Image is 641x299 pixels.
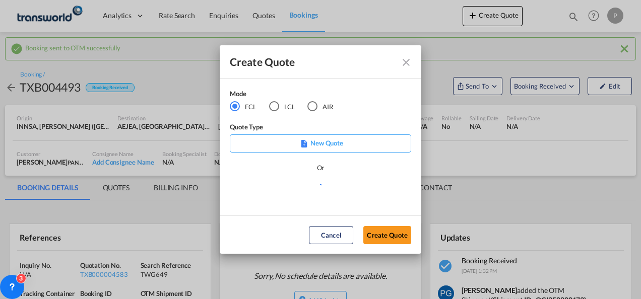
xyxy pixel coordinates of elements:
div: Quote Type [230,122,411,134]
button: Cancel [309,226,353,244]
md-dialog: Create QuoteModeFCL LCLAIR ... [220,45,421,254]
p: New Quote [233,138,408,148]
button: Close dialog [396,52,414,70]
div: New Quote [230,134,411,153]
md-radio-button: FCL [230,101,257,112]
div: Create Quote [230,55,393,68]
md-radio-button: AIR [307,101,333,112]
md-icon: Close dialog [400,56,412,68]
div: Or [317,163,325,173]
md-radio-button: LCL [269,101,295,112]
button: Create Quote [363,226,411,244]
div: Mode [230,89,346,101]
